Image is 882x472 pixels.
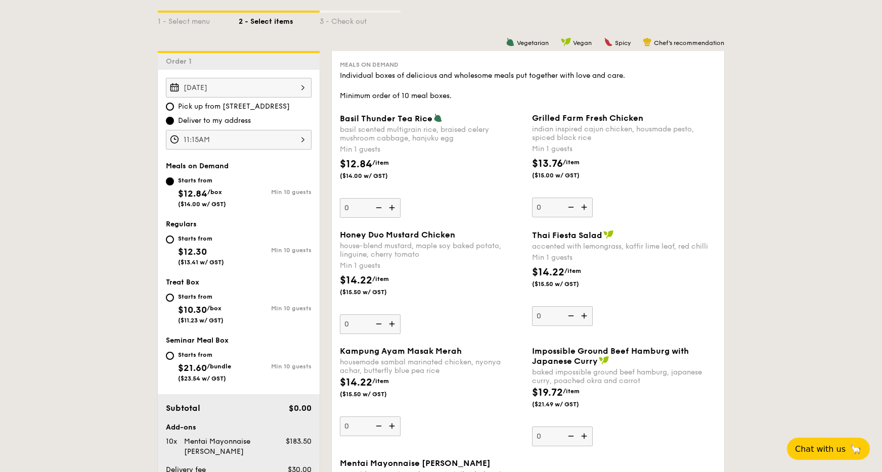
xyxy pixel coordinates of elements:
input: Starts from$12.30($13.41 w/ GST)Min 10 guests [166,235,174,244]
span: Order 1 [166,57,196,66]
input: Event date [166,78,312,98]
div: basil scented multigrain rice, braised celery mushroom cabbage, hanjuku egg [340,125,524,143]
span: Treat Box [166,278,199,287]
span: Chef's recommendation [654,39,724,46]
img: icon-add.58712e84.svg [578,427,593,446]
span: ($15.50 w/ GST) [532,280,601,288]
img: icon-chef-hat.a58ddaea.svg [643,37,652,46]
input: Starts from$12.84/box($14.00 w/ GST)Min 10 guests [166,177,174,185]
img: icon-add.58712e84.svg [578,306,593,325]
span: Chat with us [795,444,846,454]
span: Meals on Demand [166,162,229,170]
img: icon-reduce.1d2dbef1.svg [562,198,578,217]
div: indian inspired cajun chicken, housmade pesto, spiced black rice [532,125,716,142]
input: Starts from$10.30/box($11.23 w/ GST)Min 10 guests [166,294,174,302]
span: /box [207,305,222,312]
img: icon-vegetarian.fe4039eb.svg [433,113,443,122]
span: $14.22 [340,274,372,287]
input: Basil Thunder Tea Ricebasil scented multigrain rice, braised celery mushroom cabbage, hanjuku egg... [340,198,401,218]
span: $14.22 [532,266,564,278]
span: $19.72 [532,387,563,399]
input: Event time [166,130,312,150]
span: $14.22 [340,376,372,389]
span: /item [563,388,580,395]
div: 1 - Select menu [158,13,239,27]
span: Honey Duo Mustard Chicken [340,230,455,240]
div: Min 10 guests [239,363,312,370]
img: icon-vegetarian.fe4039eb.svg [506,37,515,46]
div: Min 1 guests [532,144,716,154]
div: Add-ons [166,422,312,433]
div: Min 1 guests [340,261,524,271]
span: Meals on Demand [340,61,399,68]
span: $12.84 [340,158,372,170]
span: Kampung Ayam Masak Merah [340,346,462,356]
img: icon-add.58712e84.svg [578,198,593,217]
input: Impossible Ground Beef Hamburg with Japanese Currybaked impossible ground beef hamburg, japanese ... [532,427,593,446]
span: $10.30 [178,304,207,315]
div: Mentai Mayonnaise [PERSON_NAME] [180,437,272,457]
img: icon-vegan.f8ff3823.svg [599,356,609,365]
span: $0.00 [289,403,312,413]
img: icon-vegan.f8ff3823.svg [561,37,571,46]
span: Regulars [166,220,197,228]
span: ($21.49 w/ GST) [532,400,601,408]
span: Vegan [573,39,592,46]
img: icon-vegan.f8ff3823.svg [603,230,613,239]
span: Deliver to my address [178,116,251,126]
img: icon-spicy.37a8142b.svg [604,37,613,46]
span: Mentai Mayonnaise [PERSON_NAME] [340,458,491,468]
div: Min 1 guests [532,253,716,263]
span: ($15.50 w/ GST) [340,390,409,398]
span: Seminar Meal Box [166,336,229,345]
span: /item [372,275,389,282]
div: 10x [162,437,180,447]
div: Min 1 guests [340,145,524,155]
span: ($23.54 w/ GST) [178,375,226,382]
span: ($13.41 w/ GST) [178,259,224,266]
span: ($14.00 w/ GST) [178,201,226,208]
div: Min 10 guests [239,305,312,312]
img: icon-add.58712e84.svg [385,416,401,436]
div: 3 - Check out [320,13,401,27]
span: /item [372,159,389,166]
span: ($15.50 w/ GST) [340,288,409,296]
img: icon-reduce.1d2dbef1.svg [370,198,385,217]
span: $183.50 [286,437,312,446]
span: ($11.23 w/ GST) [178,317,224,324]
div: Starts from [178,176,226,184]
div: accented with lemongrass, kaffir lime leaf, red chilli [532,242,716,251]
span: /bundle [207,363,231,370]
span: $13.76 [532,158,563,170]
div: Min 10 guests [239,188,312,196]
div: housemade sambal marinated chicken, nyonya achar, butterfly blue pea rice [340,358,524,375]
div: house-blend mustard, maple soy baked potato, linguine, cherry tomato [340,242,524,259]
span: $12.30 [178,246,207,257]
div: 2 - Select items [239,13,320,27]
div: Starts from [178,234,224,243]
input: Pick up from [STREET_ADDRESS] [166,103,174,111]
input: Thai Fiesta Saladaccented with lemongrass, kaffir lime leaf, red chilliMin 1 guests$14.22/item($1... [532,306,593,326]
span: Grilled Farm Fresh Chicken [532,113,643,123]
span: $21.60 [178,362,207,373]
img: icon-reduce.1d2dbef1.svg [562,306,578,325]
span: Impossible Ground Beef Hamburg with Japanese Curry [532,346,689,366]
input: Deliver to my address [166,117,174,125]
div: Starts from [178,293,224,301]
img: icon-reduce.1d2dbef1.svg [370,416,385,436]
input: Starts from$21.60/bundle($23.54 w/ GST)Min 10 guests [166,352,174,360]
div: Min 10 guests [239,247,312,254]
button: Chat with us🦙 [787,438,870,460]
span: Thai Fiesta Salad [532,230,602,240]
span: $12.84 [178,188,207,199]
div: Individual boxes of delicious and wholesome meals put together with love and care. Minimum order ... [340,71,716,101]
div: Starts from [178,351,231,359]
span: ($14.00 w/ GST) [340,172,409,180]
img: icon-add.58712e84.svg [385,314,401,334]
span: Spicy [615,39,631,46]
img: icon-reduce.1d2dbef1.svg [562,427,578,446]
span: /item [564,267,581,274]
span: 🦙 [850,443,862,455]
span: ($15.00 w/ GST) [532,171,601,179]
span: Subtotal [166,403,200,413]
